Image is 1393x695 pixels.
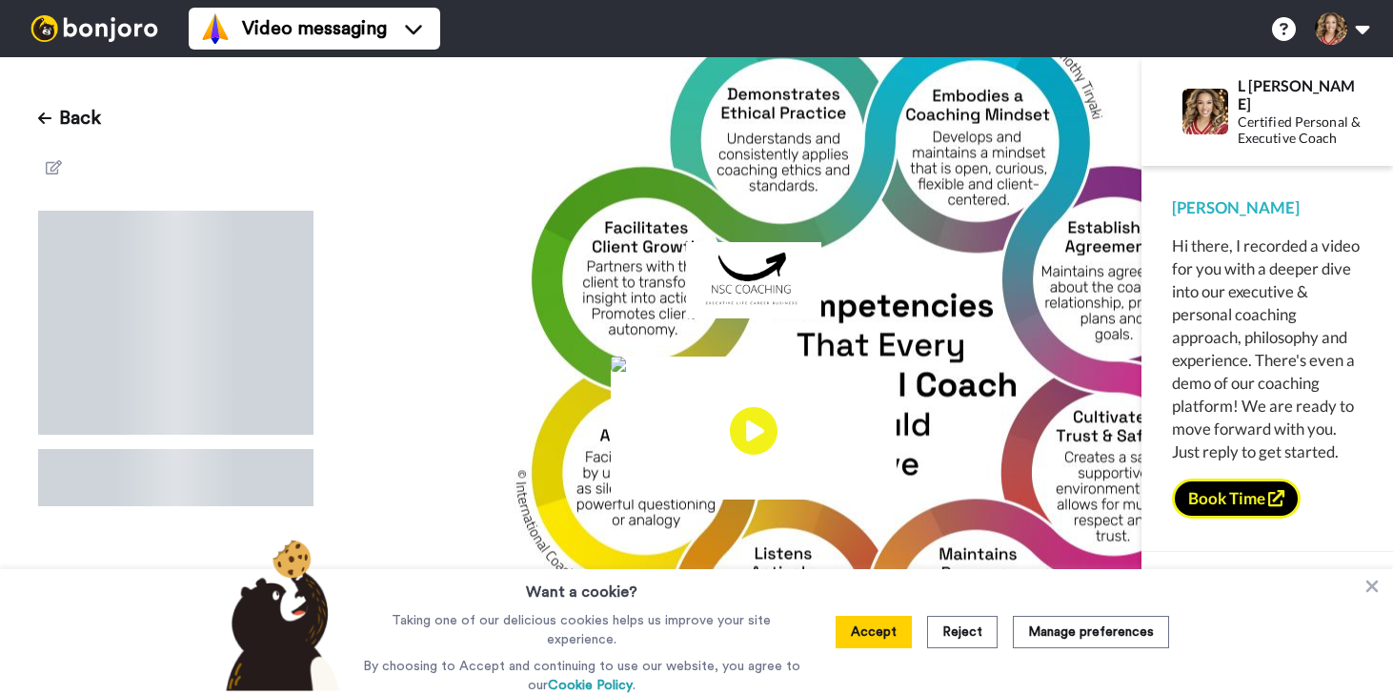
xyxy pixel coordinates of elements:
div: Hi there, I recorded a video for you with a deeper dive into our executive & personal coaching ap... [1172,235,1363,463]
button: Back [38,95,101,141]
p: By choosing to Accept and continuing to use our website, you agree to our . [358,657,805,695]
p: Taking one of our delicious cookies helps us improve your site experience. [358,611,805,649]
button: Manage preferences [1013,616,1169,648]
div: [PERSON_NAME] [1172,196,1363,219]
button: Book Time [1172,479,1301,519]
img: Profile Image [1182,89,1228,134]
a: Cookie Policy [548,679,633,692]
div: Certified Personal & Executive Coach [1238,114,1362,147]
img: bear-with-cookie.png [209,539,350,691]
img: 98d277b0-a102-469d-9be7-28fd15375242.jpg [611,357,897,372]
img: vm-color.svg [200,13,231,44]
h3: Want a cookie? [526,569,637,603]
img: bj-logo-header-white.svg [23,15,166,42]
div: L [PERSON_NAME] [1238,76,1362,112]
button: Reject [927,616,998,648]
img: a7b7d520-19f6-4c73-8418-a94473e40255 [686,242,821,318]
button: Accept [836,616,912,648]
span: Video messaging [242,15,387,42]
